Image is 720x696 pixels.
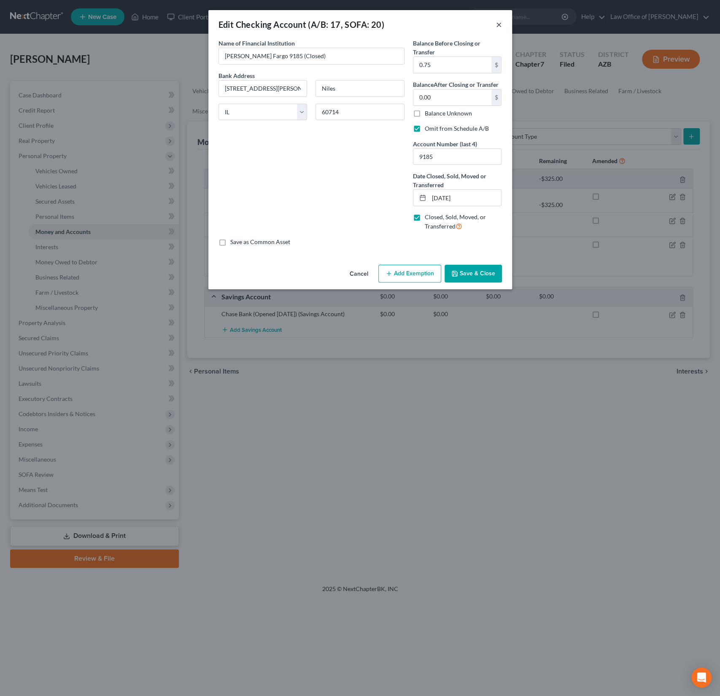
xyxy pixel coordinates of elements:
[214,71,409,80] label: Bank Address
[413,149,502,165] input: XXXX
[378,265,441,282] button: Add Exemption
[218,40,295,47] span: Name of Financial Institution
[219,81,307,97] input: Enter address...
[316,81,404,97] input: Enter city...
[413,172,486,188] span: Date Closed, Sold, Moved or Transferred
[434,81,499,88] span: After Closing or Transfer
[218,19,384,30] div: Edit Checking Account (A/B: 17, SOFA: 20)
[219,48,404,64] input: Enter name...
[343,266,375,282] button: Cancel
[316,104,404,121] input: Enter zip...
[230,238,290,246] label: Save as Common Asset
[445,265,502,282] button: Save & Close
[413,57,491,73] input: 0.00
[491,89,502,105] div: $
[429,190,502,206] input: MM/DD/YYYY
[413,80,499,89] label: Balance
[425,213,486,230] span: Closed, Sold, Moved, or Transferred
[496,19,502,30] button: ×
[691,667,712,688] div: Open Intercom Messenger
[491,57,502,73] div: $
[413,89,491,105] input: 0.00
[425,124,489,133] label: Omit from Schedule A/B
[425,109,472,118] label: Balance Unknown
[413,39,502,56] label: Balance Before Closing or Transfer
[413,140,477,148] label: Account Number (last 4)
